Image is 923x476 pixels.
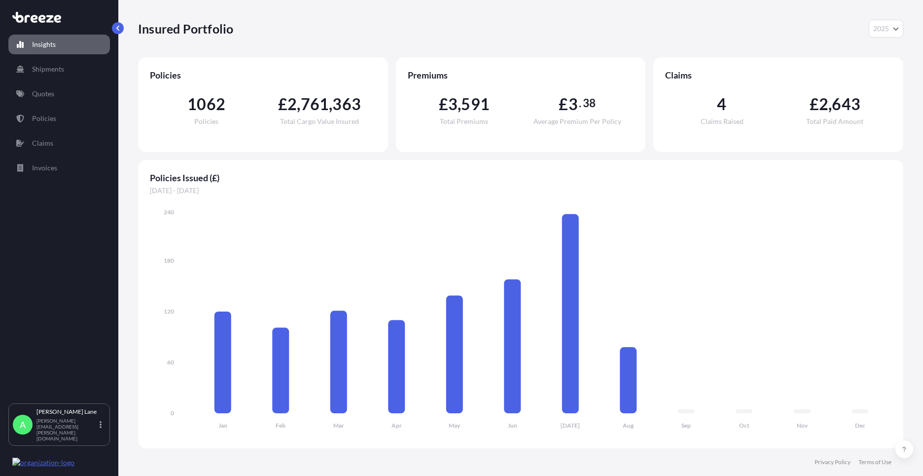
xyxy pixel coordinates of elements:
[855,422,865,429] tspan: Dec
[187,96,225,112] span: 1062
[440,118,488,125] span: Total Premiums
[579,99,581,107] span: .
[297,96,300,112] span: ,
[150,69,376,81] span: Policies
[164,208,174,216] tspan: 240
[797,422,808,429] tspan: Nov
[32,40,56,49] p: Insights
[280,118,359,125] span: Total Cargo Value Insured
[449,422,461,429] tspan: May
[810,96,819,112] span: £
[194,118,218,125] span: Policies
[8,59,110,79] a: Shipments
[218,422,227,429] tspan: Jan
[32,138,53,148] p: Claims
[858,458,891,466] a: Terms of Use
[32,64,64,74] p: Shipments
[701,118,744,125] span: Claims Raised
[717,96,726,112] span: 4
[681,422,691,429] tspan: Sep
[333,422,344,429] tspan: Mar
[819,96,828,112] span: 2
[583,99,596,107] span: 38
[8,133,110,153] a: Claims
[533,118,621,125] span: Average Premium Per Policy
[329,96,332,112] span: ,
[869,20,903,38] button: Year Selector
[32,114,56,123] p: Policies
[150,186,891,196] span: [DATE] - [DATE]
[150,172,891,184] span: Policies Issued (£)
[138,21,233,37] p: Insured Portfolio
[164,257,174,264] tspan: 180
[623,422,634,429] tspan: Aug
[332,96,361,112] span: 363
[8,35,110,54] a: Insights
[439,96,448,112] span: £
[408,69,634,81] span: Premiums
[873,24,889,34] span: 2025
[171,409,174,417] tspan: 0
[32,163,57,173] p: Invoices
[665,69,891,81] span: Claims
[12,458,74,468] img: organization-logo
[832,96,860,112] span: 643
[8,158,110,178] a: Invoices
[448,96,458,112] span: 3
[508,422,517,429] tspan: Jun
[276,422,285,429] tspan: Feb
[278,96,287,112] span: £
[391,422,402,429] tspan: Apr
[36,418,98,441] p: [PERSON_NAME][EMAIL_ADDRESS][PERSON_NAME][DOMAIN_NAME]
[8,84,110,104] a: Quotes
[20,420,26,430] span: A
[815,458,851,466] a: Privacy Policy
[568,96,578,112] span: 3
[287,96,297,112] span: 2
[301,96,329,112] span: 761
[458,96,461,112] span: ,
[561,422,580,429] tspan: [DATE]
[167,358,174,366] tspan: 60
[8,109,110,128] a: Policies
[32,89,54,99] p: Quotes
[36,408,98,416] p: [PERSON_NAME] Lane
[806,118,863,125] span: Total Paid Amount
[461,96,490,112] span: 591
[828,96,832,112] span: ,
[559,96,568,112] span: £
[739,422,749,429] tspan: Oct
[164,308,174,315] tspan: 120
